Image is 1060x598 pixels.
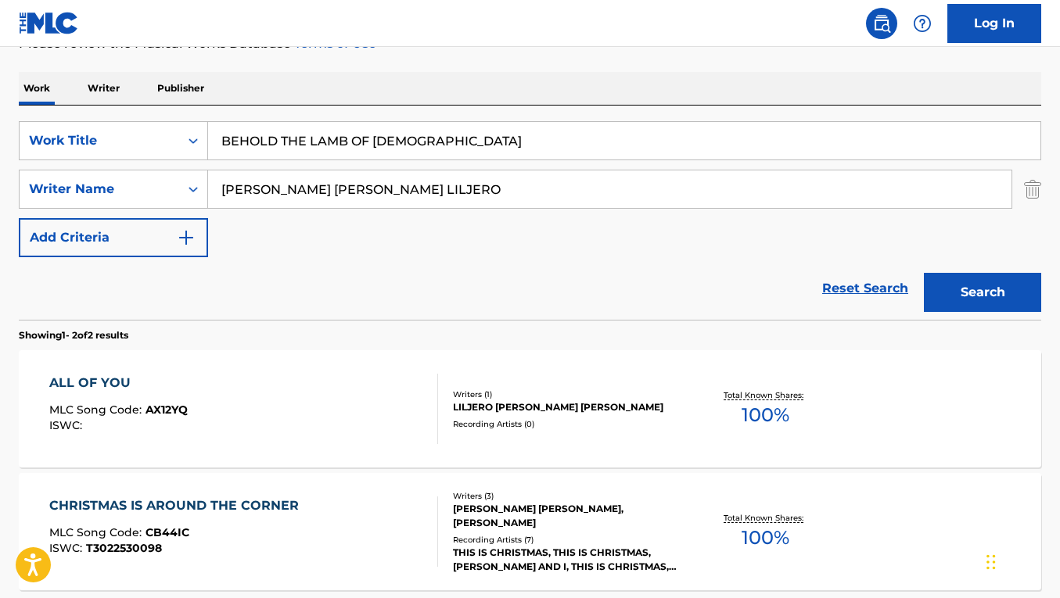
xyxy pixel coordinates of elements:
[742,524,789,552] span: 100 %
[49,403,146,417] span: MLC Song Code :
[49,374,188,392] div: ALL OF YOU
[453,490,681,502] div: Writers ( 3 )
[177,228,196,247] img: 9d2ae6d4665cec9f34b9.svg
[866,8,897,39] a: Public Search
[49,541,86,555] span: ISWC :
[453,418,681,430] div: Recording Artists ( 0 )
[724,389,807,401] p: Total Known Shares:
[1024,170,1041,209] img: Delete Criterion
[453,534,681,546] div: Recording Artists ( 7 )
[986,539,996,585] div: Drag
[49,418,86,432] span: ISWC :
[724,512,807,524] p: Total Known Shares:
[49,525,146,539] span: MLC Song Code :
[49,496,307,515] div: CHRISTMAS IS AROUND THE CORNER
[19,328,128,342] p: Showing 1 - 2 of 2 results
[947,4,1041,43] a: Log In
[913,14,932,33] img: help
[19,121,1041,320] form: Search Form
[29,131,170,150] div: Work Title
[872,14,891,33] img: search
[19,218,208,257] button: Add Criteria
[982,523,1060,598] iframe: Chat Widget
[453,546,681,574] div: THIS IS CHRISTMAS, THIS IS CHRISTMAS, [PERSON_NAME] AND I, THIS IS CHRISTMAS, THIS IS CHRISTMAS
[19,12,79,34] img: MLC Logo
[146,525,189,539] span: CB44IC
[924,273,1041,312] button: Search
[83,72,124,105] p: Writer
[146,403,188,417] span: AX12YQ
[19,473,1041,590] a: CHRISTMAS IS AROUND THE CORNERMLC Song Code:CB44ICISWC:T3022530098Writers (3)[PERSON_NAME] [PERSO...
[19,350,1041,467] a: ALL OF YOUMLC Song Code:AX12YQISWC:Writers (1)LILJERO [PERSON_NAME] [PERSON_NAME]Recording Artist...
[907,8,938,39] div: Help
[742,401,789,429] span: 100 %
[814,271,916,306] a: Reset Search
[29,180,170,199] div: Writer Name
[453,389,681,400] div: Writers ( 1 )
[19,72,55,105] p: Work
[153,72,209,105] p: Publisher
[453,502,681,530] div: [PERSON_NAME] [PERSON_NAME], [PERSON_NAME]
[86,541,162,555] span: T3022530098
[453,400,681,414] div: LILJERO [PERSON_NAME] [PERSON_NAME]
